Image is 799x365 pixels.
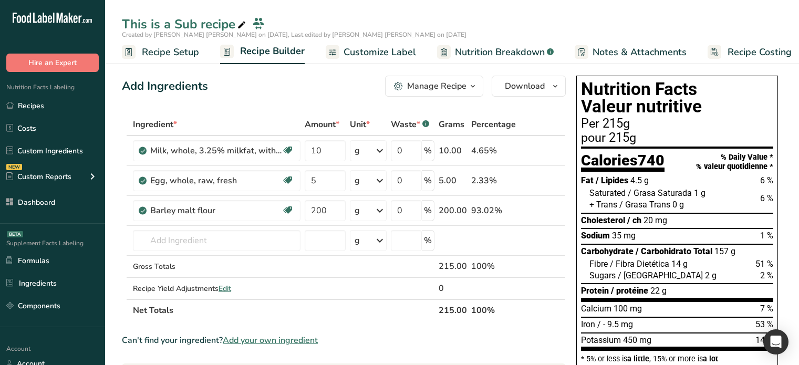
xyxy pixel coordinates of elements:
[220,39,305,65] a: Recipe Builder
[760,231,773,241] span: 1 %
[122,40,199,64] a: Recipe Setup
[644,215,667,225] span: 20 mg
[355,204,360,217] div: g
[344,45,416,59] span: Customize Label
[355,144,360,157] div: g
[589,259,608,269] span: Fibre
[638,151,665,169] span: 740
[581,175,594,185] span: Fat
[439,174,467,187] div: 5.00
[150,144,282,157] div: Milk, whole, 3.25% milkfat, without added vitamin A and [MEDICAL_DATA]
[455,45,545,59] span: Nutrition Breakdown
[760,270,773,280] span: 2 %
[627,354,649,363] span: a little
[694,188,705,198] span: 1 g
[355,174,360,187] div: g
[439,144,467,157] div: 10.00
[593,45,687,59] span: Notes & Attachments
[708,40,792,64] a: Recipe Costing
[650,286,667,296] span: 22 g
[611,286,648,296] span: / protéine
[6,164,22,170] div: NEW
[122,30,466,39] span: Created by [PERSON_NAME] [PERSON_NAME] on [DATE], Last edited by [PERSON_NAME] [PERSON_NAME] on [...
[471,204,516,217] div: 93.02%
[150,174,282,187] div: Egg, whole, raw, fresh
[581,335,621,345] span: Potassium
[672,200,684,210] span: 0 g
[133,261,300,272] div: Gross Totals
[755,319,773,329] span: 53 %
[131,299,437,321] th: Net Totals
[755,259,773,269] span: 51 %
[614,304,642,314] span: 100 mg
[628,188,692,198] span: / Grasa Saturada
[469,299,518,321] th: 100%
[597,319,605,329] span: / -
[223,334,318,347] span: Add your own ingredient
[6,171,71,182] div: Custom Reports
[581,286,609,296] span: Protein
[471,118,516,131] span: Percentage
[350,118,370,131] span: Unit
[636,246,712,256] span: / Carbohidrato Total
[760,193,773,203] span: 6 %
[471,174,516,187] div: 2.33%
[240,44,305,58] span: Recipe Builder
[575,40,687,64] a: Notes & Attachments
[471,144,516,157] div: 4.65%
[581,215,625,225] span: Cholesterol
[581,304,611,314] span: Calcium
[618,270,703,280] span: / [GEOGRAPHIC_DATA]
[122,15,248,34] div: This is a Sub recipe
[7,231,23,237] div: BETA
[150,204,282,217] div: Barley malt flour
[760,175,773,185] span: 6 %
[703,354,718,363] span: a lot
[607,319,633,329] span: 9.5 mg
[596,175,628,185] span: / Lipides
[696,153,773,171] div: % Daily Value * % valeur quotidienne *
[581,132,773,144] div: pour 215g
[610,259,669,269] span: / Fibra Dietética
[755,335,773,345] span: 14 %
[355,234,360,247] div: g
[589,200,617,210] span: + Trans
[439,204,467,217] div: 200.00
[305,118,339,131] span: Amount
[589,270,616,280] span: Sugars
[705,270,717,280] span: 2 g
[612,231,636,241] span: 35 mg
[391,118,429,131] div: Waste
[133,283,300,294] div: Recipe Yield Adjustments
[439,118,464,131] span: Grams
[581,231,610,241] span: Sodium
[619,200,670,210] span: / Grasa Trans
[219,284,231,294] span: Edit
[581,80,773,116] h1: Nutrition Facts Valeur nutritive
[437,40,554,64] a: Nutrition Breakdown
[581,246,634,256] span: Carbohydrate
[407,80,466,92] div: Manage Recipe
[623,335,651,345] span: 450 mg
[437,299,469,321] th: 215.00
[326,40,416,64] a: Customize Label
[439,260,467,273] div: 215.00
[671,259,688,269] span: 14 g
[627,215,641,225] span: / ch
[728,45,792,59] span: Recipe Costing
[133,118,177,131] span: Ingredient
[714,246,735,256] span: 157 g
[122,78,208,95] div: Add Ingredients
[760,304,773,314] span: 7 %
[630,175,649,185] span: 4.5 g
[133,230,300,251] input: Add Ingredient
[385,76,483,97] button: Manage Recipe
[6,54,99,72] button: Hire an Expert
[581,319,595,329] span: Iron
[505,80,545,92] span: Download
[471,260,516,273] div: 100%
[142,45,199,59] span: Recipe Setup
[492,76,566,97] button: Download
[581,153,665,172] div: Calories
[589,188,626,198] span: Saturated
